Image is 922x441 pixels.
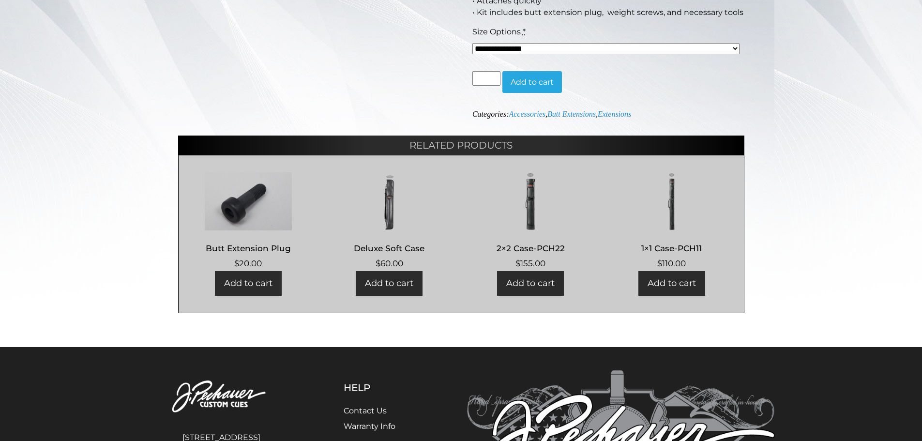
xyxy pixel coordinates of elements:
[148,370,296,424] img: Pechauer Custom Cues
[329,239,450,257] h2: Deluxe Soft Case
[611,172,732,270] a: 1×1 Case-PCH11 $110.00
[611,172,732,230] img: 1x1 Case-PCH11
[472,110,631,118] span: Categories: , ,
[523,27,526,36] abbr: required
[344,382,419,394] h5: Help
[497,271,564,296] a: Add to cart: “2x2 Case-PCH22”
[329,172,450,270] a: Deluxe Soft Case $60.00
[188,172,309,230] img: Butt Extension Plug
[472,71,500,86] input: Product quantity
[344,406,387,415] a: Contact Us
[470,172,591,270] a: 2×2 Case-PCH22 $155.00
[234,259,239,268] span: $
[502,71,562,93] button: Add to cart
[657,259,662,268] span: $
[376,259,403,268] bdi: 60.00
[509,110,545,118] a: Accessories
[515,259,520,268] span: $
[234,259,262,268] bdi: 20.00
[178,136,744,155] h2: Related products
[470,172,591,230] img: 2x2 Case-PCH22
[188,172,309,270] a: Butt Extension Plug $20.00
[376,259,380,268] span: $
[344,422,395,431] a: Warranty Info
[657,259,686,268] bdi: 110.00
[547,110,596,118] a: Butt Extensions
[515,259,545,268] bdi: 155.00
[188,239,309,257] h2: Butt Extension Plug
[470,239,591,257] h2: 2×2 Case-PCH22
[329,172,450,230] img: Deluxe Soft Case
[472,27,521,36] span: Size Options
[638,271,705,296] a: Add to cart: “1x1 Case-PCH11”
[356,271,423,296] a: Add to cart: “Deluxe Soft Case”
[598,110,631,118] a: Extensions
[215,271,282,296] a: Add to cart: “Butt Extension Plug”
[611,239,732,257] h2: 1×1 Case-PCH11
